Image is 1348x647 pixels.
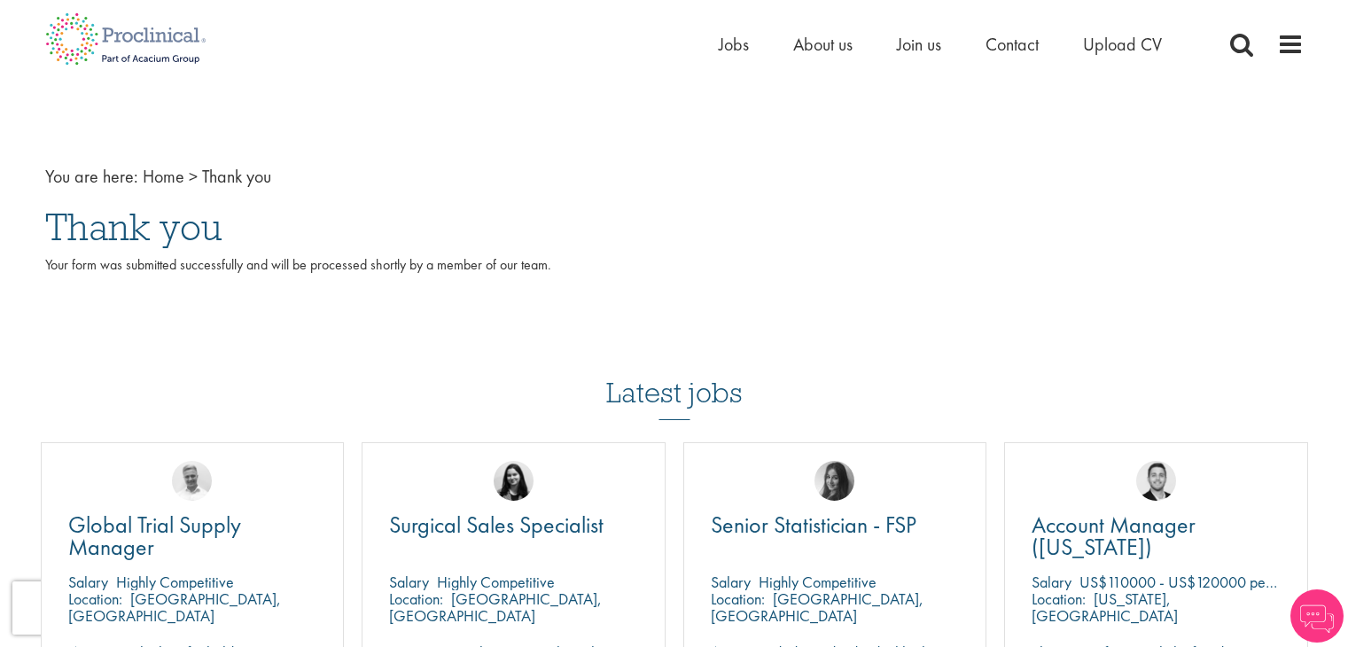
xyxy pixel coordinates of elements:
[759,572,877,592] p: Highly Competitive
[68,589,281,626] p: [GEOGRAPHIC_DATA], [GEOGRAPHIC_DATA]
[389,510,604,540] span: Surgical Sales Specialist
[711,510,916,540] span: Senior Statistician - FSP
[143,165,184,188] a: breadcrumb link
[1032,572,1071,592] span: Salary
[189,165,198,188] span: >
[1083,33,1162,56] a: Upload CV
[711,572,751,592] span: Salary
[202,165,271,188] span: Thank you
[1032,589,1178,626] p: [US_STATE], [GEOGRAPHIC_DATA]
[719,33,749,56] a: Jobs
[494,461,534,501] img: Indre Stankeviciute
[1032,514,1281,558] a: Account Manager ([US_STATE])
[1079,572,1313,592] p: US$110000 - US$120000 per annum
[1136,461,1176,501] img: Parker Jensen
[45,255,1304,296] p: Your form was submitted successfully and will be processed shortly by a member of our team.
[68,510,241,562] span: Global Trial Supply Manager
[711,589,923,626] p: [GEOGRAPHIC_DATA], [GEOGRAPHIC_DATA]
[389,589,602,626] p: [GEOGRAPHIC_DATA], [GEOGRAPHIC_DATA]
[814,461,854,501] img: Heidi Hennigan
[1032,510,1196,562] span: Account Manager ([US_STATE])
[116,572,234,592] p: Highly Competitive
[711,589,765,609] span: Location:
[68,514,317,558] a: Global Trial Supply Manager
[12,581,239,635] iframe: reCAPTCHA
[389,589,443,609] span: Location:
[1032,589,1086,609] span: Location:
[68,589,122,609] span: Location:
[68,572,108,592] span: Salary
[45,165,138,188] span: You are here:
[711,514,960,536] a: Senior Statistician - FSP
[172,461,212,501] img: Joshua Bye
[389,572,429,592] span: Salary
[1290,589,1344,643] img: Chatbot
[793,33,853,56] a: About us
[986,33,1039,56] a: Contact
[606,333,743,420] h3: Latest jobs
[437,572,555,592] p: Highly Competitive
[389,514,638,536] a: Surgical Sales Specialist
[45,203,222,251] span: Thank you
[897,33,941,56] a: Join us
